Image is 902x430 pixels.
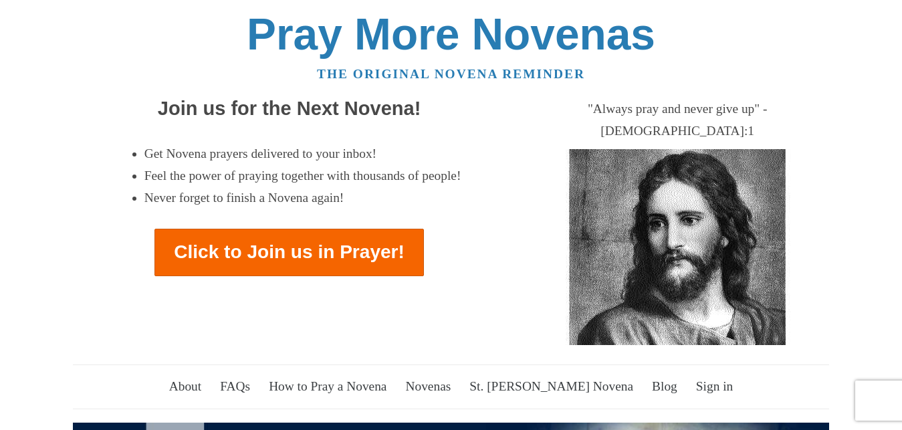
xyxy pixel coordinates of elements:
[144,143,461,165] li: Get Novena prayers delivered to your inbox!
[213,368,258,405] a: FAQs
[688,368,741,405] a: Sign in
[73,98,505,120] h2: Join us for the Next Novena!
[161,368,209,405] a: About
[398,368,459,405] a: Novenas
[317,67,585,81] a: The original novena reminder
[261,368,395,405] a: How to Pray a Novena
[144,187,461,209] li: Never forget to finish a Novena again!
[550,149,805,345] img: Jesus
[462,368,641,405] a: St. [PERSON_NAME] Novena
[644,368,685,405] a: Blog
[526,98,829,142] div: "Always pray and never give up" - [DEMOGRAPHIC_DATA]:1
[144,165,461,187] li: Feel the power of praying together with thousands of people!
[154,229,424,276] a: Click to Join us in Prayer!
[247,9,655,59] a: Pray More Novenas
